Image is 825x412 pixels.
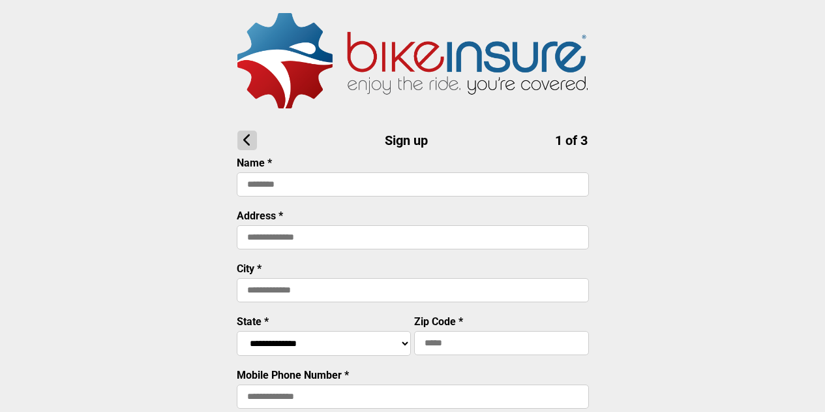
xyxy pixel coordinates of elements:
[237,210,283,222] label: Address *
[237,369,349,381] label: Mobile Phone Number *
[237,157,272,169] label: Name *
[414,315,463,328] label: Zip Code *
[237,315,269,328] label: State *
[555,133,588,148] span: 1 of 3
[237,131,588,150] h1: Sign up
[237,262,262,275] label: City *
